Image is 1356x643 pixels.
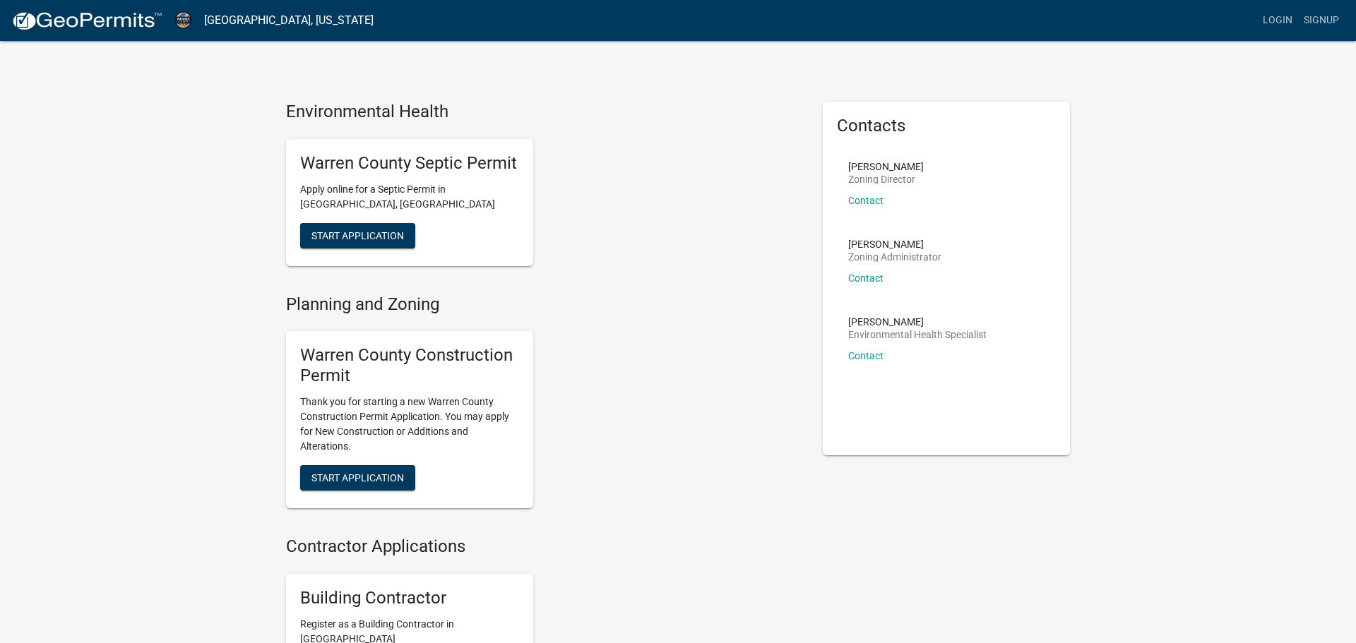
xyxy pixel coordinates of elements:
[300,345,519,386] h5: Warren County Construction Permit
[1257,7,1298,34] a: Login
[286,536,802,557] h4: Contractor Applications
[848,272,884,284] a: Contact
[1298,7,1345,34] a: Signup
[311,229,404,241] span: Start Application
[837,116,1056,136] h5: Contacts
[311,471,404,483] span: Start Application
[174,11,193,30] img: Warren County, Iowa
[300,588,519,608] h5: Building Contractor
[848,162,924,172] p: [PERSON_NAME]
[286,294,802,315] h4: Planning and Zoning
[848,330,987,339] p: Environmental Health Specialist
[300,465,415,491] button: Start Application
[848,174,924,184] p: Zoning Director
[286,102,802,122] h4: Environmental Health
[300,182,519,212] p: Apply online for a Septic Permit in [GEOGRAPHIC_DATA], [GEOGRAPHIC_DATA]
[848,195,884,206] a: Contact
[848,252,941,262] p: Zoning Administrator
[204,8,374,32] a: [GEOGRAPHIC_DATA], [US_STATE]
[848,239,941,249] p: [PERSON_NAME]
[300,153,519,174] h5: Warren County Septic Permit
[848,350,884,361] a: Contact
[300,223,415,248] button: Start Application
[300,395,519,454] p: Thank you for starting a new Warren County Construction Permit Application. You may apply for New...
[848,317,987,327] p: [PERSON_NAME]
